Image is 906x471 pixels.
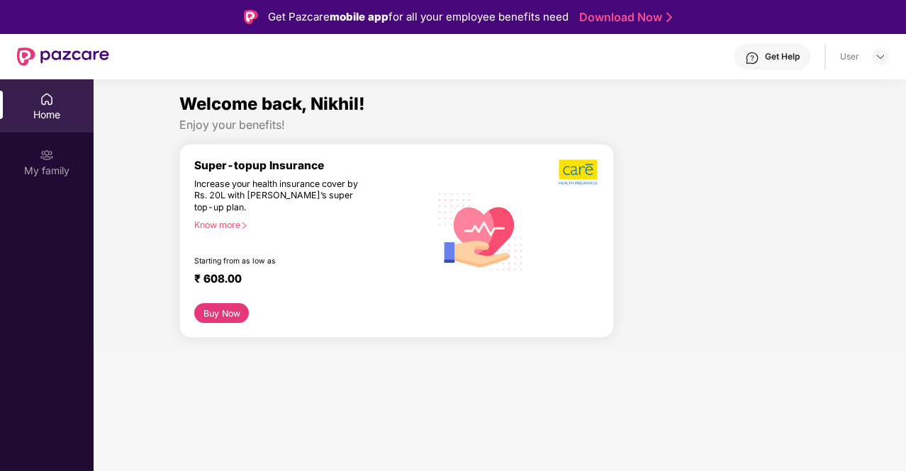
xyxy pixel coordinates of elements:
[244,10,258,24] img: Logo
[194,220,422,229] div: Know more
[194,159,430,172] div: Super-topup Insurance
[268,8,569,25] div: Get Pazcare for all your employee benefits need
[194,256,370,266] div: Starting from as low as
[194,272,416,289] div: ₹ 608.00
[430,179,532,282] img: svg+xml;base64,PHN2ZyB4bWxucz0iaHR0cDovL3d3dy53My5vcmcvMjAwMC9zdmciIHhtbG5zOnhsaW5rPSJodHRwOi8vd3...
[579,10,668,25] a: Download Now
[840,51,859,62] div: User
[17,47,109,66] img: New Pazcare Logo
[240,222,248,229] span: right
[40,92,54,106] img: svg+xml;base64,PHN2ZyBpZD0iSG9tZSIgeG1sbnM9Imh0dHA6Ly93d3cudzMub3JnLzIwMDAvc3ZnIiB3aWR0aD0iMjAiIG...
[875,51,886,62] img: svg+xml;base64,PHN2ZyBpZD0iRHJvcGRvd24tMzJ4MzIiIHhtbG5zPSJodHRwOi8vd3d3LnczLm9yZy8yMDAwL3N2ZyIgd2...
[765,51,800,62] div: Get Help
[745,51,759,65] img: svg+xml;base64,PHN2ZyBpZD0iSGVscC0zMngzMiIgeG1sbnM9Imh0dHA6Ly93d3cudzMub3JnLzIwMDAvc3ZnIiB3aWR0aD...
[40,148,54,162] img: svg+xml;base64,PHN2ZyB3aWR0aD0iMjAiIGhlaWdodD0iMjAiIHZpZXdCb3g9IjAgMCAyMCAyMCIgZmlsbD0ibm9uZSIgeG...
[179,93,365,114] span: Welcome back, Nikhil!
[179,118,820,132] div: Enjoy your benefits!
[194,303,249,323] button: Buy Now
[194,178,369,214] div: Increase your health insurance cover by Rs. 20L with [PERSON_NAME]’s super top-up plan.
[666,10,672,25] img: Stroke
[330,10,388,23] strong: mobile app
[559,159,599,186] img: b5dec4f62d2307b9de63beb79f102df3.png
